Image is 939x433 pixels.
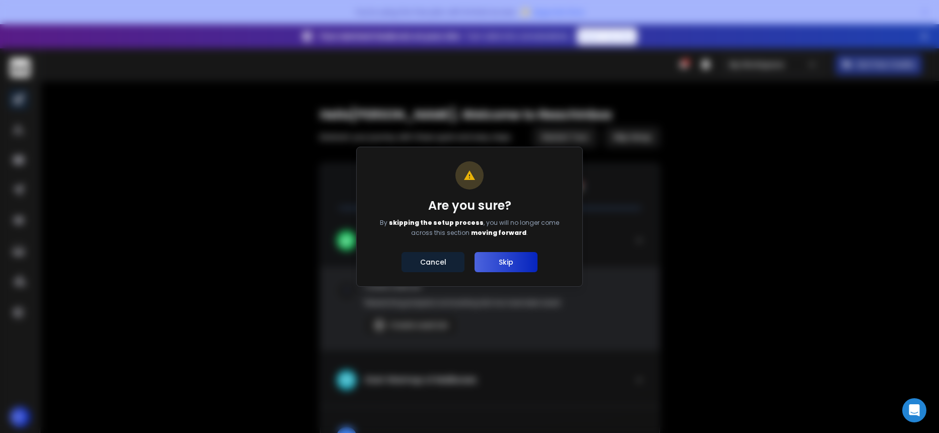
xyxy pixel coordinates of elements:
[371,198,568,214] h1: Are you sure?
[471,228,526,237] span: moving forward
[389,218,484,227] span: skipping the setup process
[401,252,464,272] button: Cancel
[475,252,538,272] button: Skip
[371,218,568,238] p: By , you will no longer come across this section .
[902,398,926,422] div: Open Intercom Messenger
